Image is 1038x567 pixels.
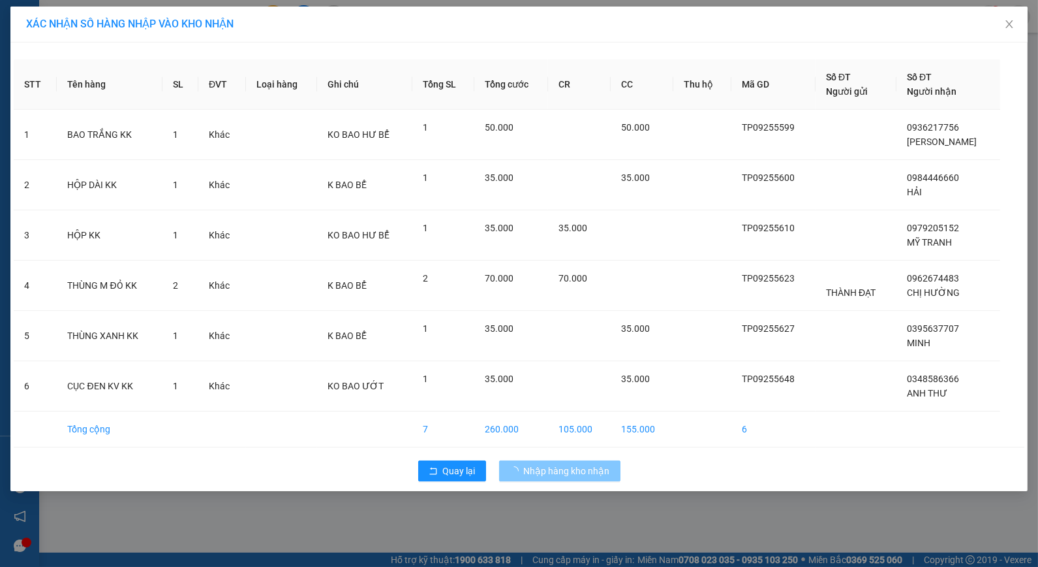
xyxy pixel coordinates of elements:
[328,331,367,341] span: K BAO BỂ
[423,323,428,334] span: 1
[474,412,548,447] td: 260.000
[621,172,650,183] span: 35.000
[611,59,673,110] th: CC
[198,160,246,210] td: Khác
[611,412,673,447] td: 155.000
[485,122,513,133] span: 50.000
[485,172,513,183] span: 35.000
[328,129,389,140] span: KO BAO HƯ BỂ
[14,210,57,261] td: 3
[14,160,57,210] td: 2
[907,172,959,183] span: 0984446660
[37,56,127,69] span: VP Trà Vinh (Hàng)
[907,223,959,233] span: 0979205152
[499,461,620,481] button: Nhập hàng kho nhận
[14,59,57,110] th: STT
[826,287,876,298] span: THÀNH ĐẠT
[5,25,121,50] span: VP [PERSON_NAME] ([GEOGRAPHIC_DATA]) -
[57,110,162,160] td: BAO TRẮNG KK
[826,86,868,97] span: Người gửi
[548,412,611,447] td: 105.000
[510,466,524,476] span: loading
[57,59,162,110] th: Tên hàng
[5,56,191,69] p: NHẬN:
[5,85,105,97] span: GIAO:
[621,374,650,384] span: 35.000
[673,59,731,110] th: Thu hộ
[907,323,959,334] span: 0395637707
[173,129,178,140] span: 1
[14,110,57,160] td: 1
[731,412,816,447] td: 6
[14,261,57,311] td: 4
[907,388,947,398] span: ANH THƯ
[328,230,389,240] span: KO BAO HƯ BỂ
[412,59,474,110] th: Tổng SL
[14,361,57,412] td: 6
[1004,19,1015,29] span: close
[621,122,650,133] span: 50.000
[907,122,959,133] span: 0936217756
[14,311,57,361] td: 5
[907,72,932,82] span: Số ĐT
[524,464,610,478] span: Nhập hàng kho nhận
[907,237,952,248] span: MỸ TRANH
[198,361,246,412] td: Khác
[621,323,650,334] span: 35.000
[70,71,105,83] span: THẮNG
[558,223,587,233] span: 35.000
[328,381,384,391] span: KO BAO ƯỚT
[423,223,428,233] span: 1
[26,18,234,30] span: XÁC NHẬN SỐ HÀNG NHẬP VÀO KHO NHẬN
[423,122,428,133] span: 1
[328,180,367,190] span: K BAO BỂ
[558,273,587,283] span: 70.000
[485,374,513,384] span: 35.000
[907,86,956,97] span: Người nhận
[57,210,162,261] td: HỘP KK
[198,210,246,261] td: Khác
[173,381,178,391] span: 1
[57,412,162,447] td: Tổng cộng
[57,160,162,210] td: HỘP DÀI KK
[826,72,851,82] span: Số ĐT
[198,110,246,160] td: Khác
[173,180,178,190] span: 1
[418,461,486,481] button: rollbackQuay lại
[485,323,513,334] span: 35.000
[423,374,428,384] span: 1
[328,280,367,291] span: K BAO BỂ
[162,59,198,110] th: SL
[246,59,317,110] th: Loại hàng
[742,122,795,133] span: TP09255599
[44,7,151,20] strong: BIÊN NHẬN GỬI HÀNG
[173,280,178,291] span: 2
[548,59,611,110] th: CR
[742,172,795,183] span: TP09255600
[57,261,162,311] td: THÙNG M ĐỎ KK
[907,374,959,384] span: 0348586366
[198,59,246,110] th: ĐVT
[731,59,816,110] th: Mã GD
[57,311,162,361] td: THÙNG XANH KK
[485,273,513,283] span: 70.000
[742,323,795,334] span: TP09255627
[198,261,246,311] td: Khác
[57,361,162,412] td: CỤC ĐEN KV KK
[742,273,795,283] span: TP09255623
[474,59,548,110] th: Tổng cước
[412,412,474,447] td: 7
[907,287,960,298] span: CHỊ HƯỜNG
[485,223,513,233] span: 35.000
[423,172,428,183] span: 1
[742,223,795,233] span: TP09255610
[34,85,105,97] span: KO BAO HƯ BỂ
[429,466,438,477] span: rollback
[991,7,1028,43] button: Close
[198,311,246,361] td: Khác
[907,273,959,283] span: 0962674483
[907,338,930,348] span: MINH
[173,331,178,341] span: 1
[443,464,476,478] span: Quay lại
[173,230,178,240] span: 1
